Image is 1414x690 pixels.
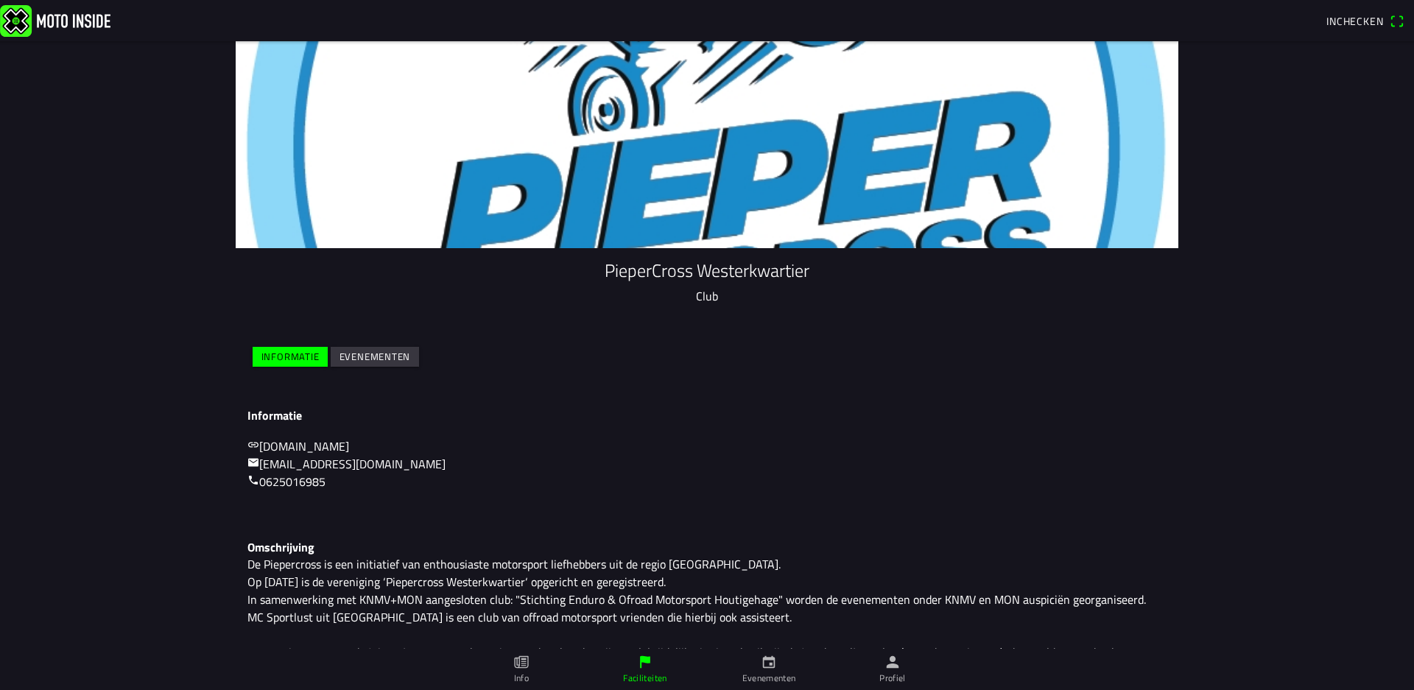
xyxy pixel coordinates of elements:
p: De Piepercross is een initiatief van enthousiaste motorsport liefhebbers uit de regio [GEOGRAPHIC... [247,555,1167,679]
ion-button: Informatie [253,347,328,367]
ion-label: Info [514,672,529,685]
ion-button: Evenementen [331,347,419,367]
ion-label: Profiel [879,672,906,685]
ion-icon: paper [513,654,530,670]
ion-icon: person [884,654,901,670]
span: Inchecken [1326,13,1384,29]
ion-icon: flag [637,654,653,670]
a: mail[EMAIL_ADDRESS][DOMAIN_NAME] [247,455,446,473]
h1: PieperCross Westerkwartier [247,260,1167,281]
ion-label: Faciliteiten [623,672,666,685]
a: link[DOMAIN_NAME] [247,437,349,455]
p: Club [247,287,1167,305]
ion-icon: link [247,439,259,451]
ion-label: Evenementen [742,672,796,685]
a: call0625016985 [247,473,326,490]
ion-icon: call [247,474,259,486]
h3: Informatie [247,409,1167,423]
ion-icon: mail [247,457,259,468]
a: Incheckenqr scanner [1319,8,1411,33]
h3: Omschrijving [247,541,1167,555]
ion-icon: calendar [761,654,777,670]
